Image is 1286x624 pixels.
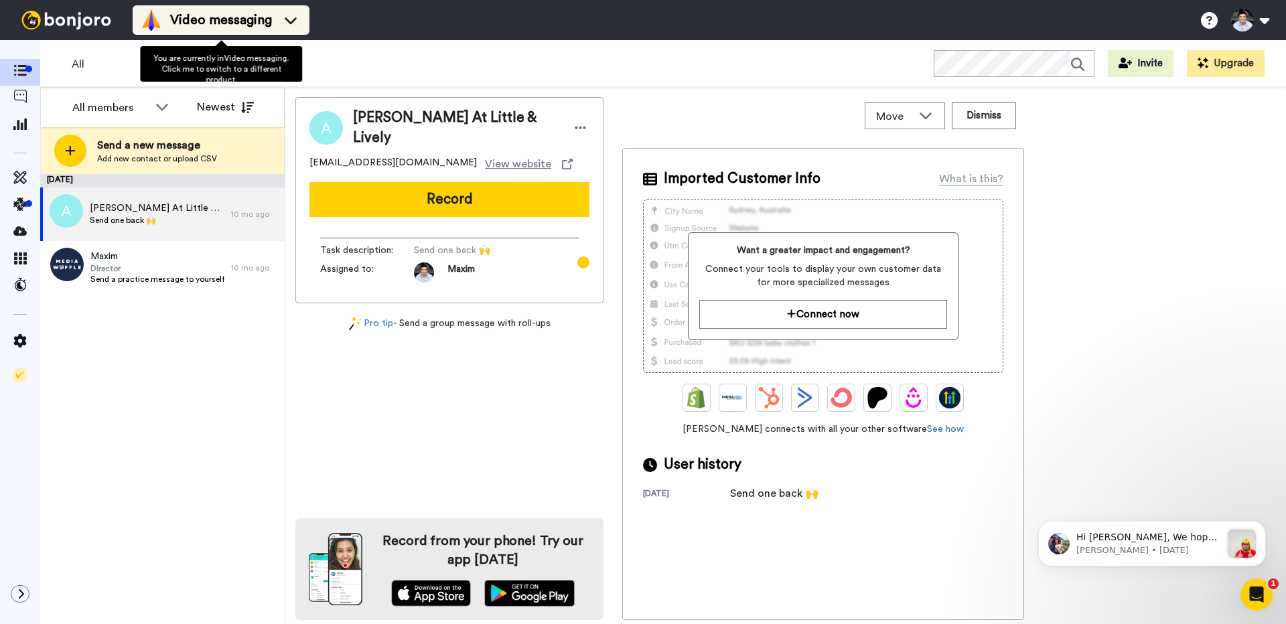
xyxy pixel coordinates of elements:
[903,387,924,408] img: Drip
[231,209,278,220] div: 10 mo ago
[699,300,946,329] button: Connect now
[730,485,818,501] div: Send one back 🙌
[1187,50,1265,77] button: Upgrade
[831,387,852,408] img: ConvertKit
[349,317,361,331] img: magic-wand.svg
[664,169,820,189] span: Imported Customer Info
[309,533,362,605] img: download
[90,263,224,274] span: Director
[309,182,589,217] button: Record
[16,11,117,29] img: bj-logo-header-white.svg
[699,244,946,257] span: Want a greater impact and engagement?
[295,317,603,331] div: - Send a group message with roll-ups
[867,387,888,408] img: Patreon
[40,174,285,187] div: [DATE]
[952,102,1016,129] button: Dismiss
[170,11,272,29] span: Video messaging
[1018,494,1286,588] iframe: Intercom notifications message
[447,262,475,283] span: Maxim
[50,194,83,228] img: a.png
[376,532,590,569] h4: Record from your phone! Try our app [DATE]
[72,56,161,72] span: All
[485,156,551,172] span: View website
[664,455,741,475] span: User history
[939,171,1003,187] div: What is this?
[187,94,264,121] button: Newest
[577,256,589,268] div: Tooltip anchor
[1240,578,1273,611] iframe: Intercom live chat
[353,108,558,148] span: [PERSON_NAME] At Little & Lively
[90,274,224,285] span: Send a practice message to yourself
[722,387,743,408] img: Ontraport
[90,215,224,226] span: Send one back 🙌
[309,156,477,172] span: [EMAIL_ADDRESS][DOMAIN_NAME]
[50,248,84,281] img: 1f9de664-86a9-485f-a4ca-12e3ee912558.jpeg
[414,244,541,257] span: Send one back 🙌
[643,488,730,501] div: [DATE]
[686,387,707,408] img: Shopify
[58,50,203,62] p: Message from Amy, sent 1w ago
[1108,50,1173,77] button: Invite
[97,137,217,153] span: Send a new message
[13,368,27,382] img: Checklist.svg
[391,580,471,607] img: appstore
[758,387,780,408] img: Hubspot
[643,422,1003,436] span: [PERSON_NAME] connects with all your other software
[939,387,960,408] img: GoHighLevel
[153,54,289,84] span: You are currently in Video messaging . Click me to switch to a different product.
[1268,578,1279,589] span: 1
[794,387,816,408] img: ActiveCampaign
[320,244,414,257] span: Task description :
[349,317,393,331] a: Pro tip
[141,9,162,31] img: vm-color.svg
[58,37,203,275] span: Hi [PERSON_NAME], We hope you and your customers have been having a great time with [PERSON_NAME]...
[484,580,575,607] img: playstore
[699,262,946,289] span: Connect your tools to display your own customer data for more specialized messages
[90,202,224,215] span: [PERSON_NAME] At Little & Lively
[97,153,217,164] span: Add new contact or upload CSV
[90,250,224,263] span: Maxim
[72,100,149,116] div: All members
[309,111,343,145] img: Image of Ann At Little & Lively
[876,108,912,125] span: Move
[485,156,573,172] a: View website
[320,262,414,283] span: Assigned to:
[927,424,964,434] a: See how
[231,262,278,273] div: 10 mo ago
[414,262,434,283] img: ACg8ocJNhi_lwfvVnI3FSEsM_F_-5c57VOt4QjGu3Gv394jlCx2A311j=s96-c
